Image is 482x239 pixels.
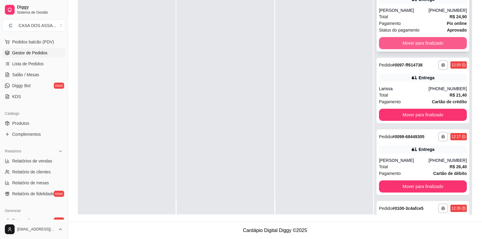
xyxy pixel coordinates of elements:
[447,28,467,32] strong: aprovado
[17,5,63,10] span: Diggy
[17,10,63,15] span: Sistema de Gestão
[12,180,49,186] span: Relatório de mesas
[12,191,54,197] span: Relatório de fidelidade
[379,92,388,98] span: Total
[12,83,31,89] span: Diggy Bot
[12,131,41,137] span: Complementos
[429,7,467,13] div: [PHONE_NUMBER]
[379,7,429,13] div: [PERSON_NAME]
[2,156,65,166] a: Relatórios de vendas
[2,2,65,17] a: DiggySistema de Gestão
[379,86,429,92] div: Larissa
[12,94,21,100] span: KDS
[379,37,467,49] button: Mover para finalizado
[19,22,56,29] div: CASA DOS ASSA ...
[379,13,388,20] span: Total
[12,169,51,175] span: Relatório de clientes
[12,61,44,67] span: Lista de Pedidos
[449,93,467,97] strong: R$ 21,40
[2,48,65,58] a: Gestor de Pedidos
[2,129,65,139] a: Complementos
[2,222,65,237] button: [EMAIL_ADDRESS][DOMAIN_NAME]
[432,99,467,104] strong: Cartão de crédito
[2,59,65,69] a: Lista de Pedidos
[68,222,482,239] footer: Cardápio Digital Diggy © 2025
[379,27,419,33] span: Status do pagamento
[379,163,388,170] span: Total
[379,134,392,139] span: Pedido
[418,75,434,81] div: Entrega
[379,206,392,211] span: Pedido
[2,81,65,90] a: Diggy Botnovo
[2,70,65,80] a: Salão / Mesas
[2,178,65,188] a: Relatório de mesas
[392,63,423,67] strong: # 0097-ff614738
[379,170,401,177] span: Pagamento
[418,146,434,152] div: Entrega
[2,19,65,32] button: Select a team
[379,109,467,121] button: Mover para finalizado
[2,118,65,128] a: Produtos
[379,157,429,163] div: [PERSON_NAME]
[2,167,65,177] a: Relatório de clientes
[2,189,65,199] a: Relatório de fidelidadenovo
[12,50,47,56] span: Gestor de Pedidos
[429,86,467,92] div: [PHONE_NUMBER]
[449,164,467,169] strong: R$ 26,40
[379,63,392,67] span: Pedido
[2,109,65,118] div: Catálogo
[12,120,29,126] span: Produtos
[449,14,467,19] strong: R$ 24,90
[452,63,461,67] div: 12:03
[12,39,54,45] span: Pedidos balcão (PDV)
[379,98,401,105] span: Pagamento
[447,21,467,26] strong: Pix online
[12,158,52,164] span: Relatórios de vendas
[392,134,425,139] strong: # 0099-68449305
[2,92,65,101] a: KDS
[2,37,65,47] button: Pedidos balcão (PDV)
[2,216,65,225] a: Entregadoresnovo
[2,206,65,216] div: Gerenciar
[452,134,461,139] div: 12:17
[5,149,21,154] span: Relatórios
[433,171,467,176] strong: Cartão de débito
[12,217,38,224] span: Entregadores
[12,72,39,78] span: Salão / Mesas
[429,157,467,163] div: [PHONE_NUMBER]
[379,180,467,193] button: Mover para finalizado
[8,22,14,29] span: C
[379,20,401,27] span: Pagamento
[392,206,424,211] strong: # 0100-3c4afce5
[17,227,56,232] span: [EMAIL_ADDRESS][DOMAIN_NAME]
[452,206,461,211] div: 12:35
